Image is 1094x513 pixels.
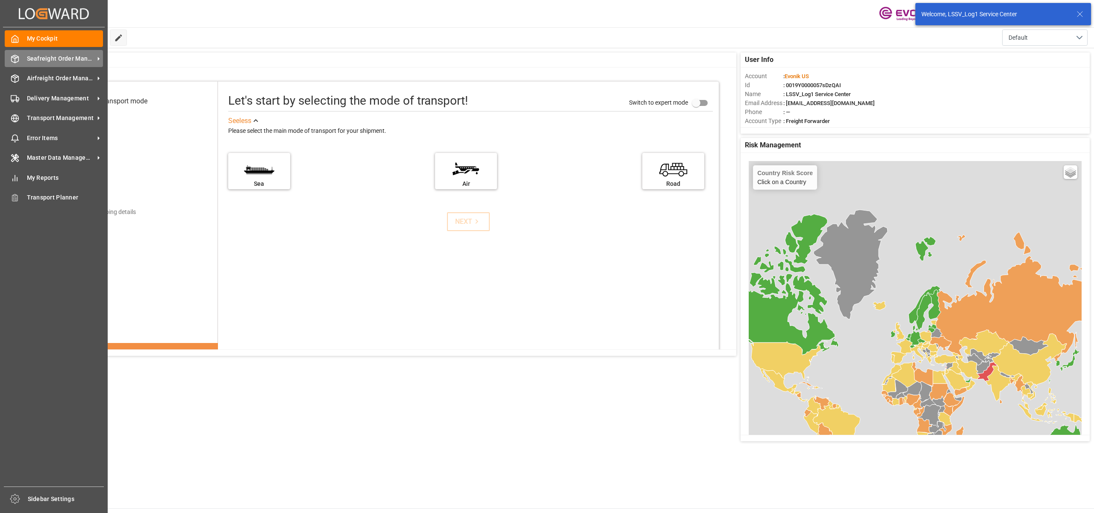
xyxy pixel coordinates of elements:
[5,30,103,47] a: My Cockpit
[27,173,103,182] span: My Reports
[27,54,94,63] span: Seafreight Order Management
[745,99,783,108] span: Email Address
[27,134,94,143] span: Error Items
[27,74,94,83] span: Airfreight Order Management
[745,72,783,81] span: Account
[232,179,286,188] div: Sea
[28,495,104,504] span: Sidebar Settings
[27,34,103,43] span: My Cockpit
[745,117,783,126] span: Account Type
[5,169,103,186] a: My Reports
[783,109,790,115] span: : —
[745,140,801,150] span: Risk Management
[455,217,481,227] div: NEXT
[629,99,688,106] span: Switch to expert mode
[783,100,875,106] span: : [EMAIL_ADDRESS][DOMAIN_NAME]
[27,114,94,123] span: Transport Management
[228,126,713,136] div: Please select the main mode of transport for your shipment.
[447,212,490,231] button: NEXT
[785,73,809,79] span: Evonik US
[745,108,783,117] span: Phone
[745,90,783,99] span: Name
[783,82,841,88] span: : 0019Y0000057sDzQAI
[1064,165,1077,179] a: Layers
[1009,33,1028,42] span: Default
[5,189,103,206] a: Transport Planner
[757,170,813,176] h4: Country Risk Score
[27,193,103,202] span: Transport Planner
[1002,29,1088,46] button: open menu
[228,92,468,110] div: Let's start by selecting the mode of transport!
[27,94,94,103] span: Delivery Management
[783,118,830,124] span: : Freight Forwarder
[82,208,136,217] div: Add shipping details
[27,153,94,162] span: Master Data Management
[921,10,1068,19] div: Welcome, LSSV_Log1 Service Center
[745,55,773,65] span: User Info
[745,81,783,90] span: Id
[647,179,700,188] div: Road
[439,179,493,188] div: Air
[81,96,147,106] div: Select transport mode
[783,73,809,79] span: :
[757,170,813,185] div: Click on a Country
[783,91,851,97] span: : LSSV_Log1 Service Center
[879,6,935,21] img: Evonik-brand-mark-Deep-Purple-RGB.jpeg_1700498283.jpeg
[228,116,251,126] div: See less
